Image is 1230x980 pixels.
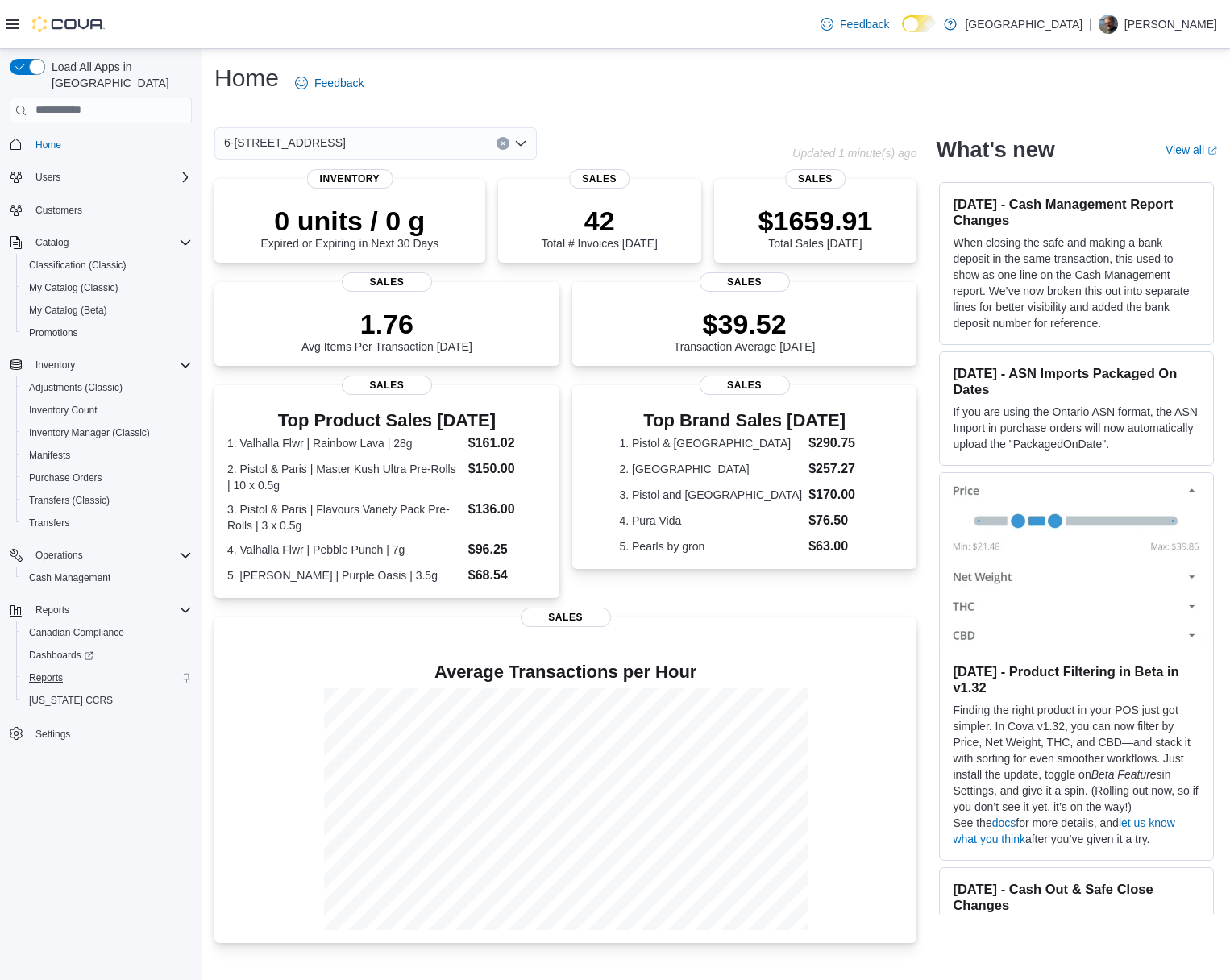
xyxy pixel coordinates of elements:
button: Cash Management [16,567,198,589]
span: Classification (Classic) [29,259,127,272]
a: Transfers [23,513,76,533]
p: $1659.91 [758,205,873,237]
span: Transfers (Classic) [23,491,192,510]
a: Dashboards [16,644,198,666]
h2: What's new [936,137,1054,163]
button: Catalog [3,231,198,254]
button: Home [3,133,198,156]
span: Sales [521,608,611,627]
span: My Catalog (Classic) [23,278,192,297]
span: Operations [35,549,83,562]
a: Dashboards [23,646,100,665]
span: Reports [35,604,69,617]
a: My Catalog (Classic) [23,278,125,297]
dt: 5. Pearls by gron [619,538,802,554]
span: Promotions [23,323,192,343]
span: Sales [785,169,846,189]
span: Sales [569,169,630,189]
p: [PERSON_NAME] [1124,15,1217,34]
button: Manifests [16,444,198,467]
span: Dashboards [29,649,93,662]
span: Sales [700,272,790,292]
dt: 4. Valhalla Flwr | Pebble Punch | 7g [227,542,462,558]
span: Inventory Count [29,404,98,417]
p: 0 units / 0 g [260,205,438,237]
span: Sales [342,272,432,292]
a: Transfers (Classic) [23,491,116,510]
dd: $150.00 [468,459,546,479]
a: [US_STATE] CCRS [23,691,119,710]
button: My Catalog (Beta) [16,299,198,322]
button: [US_STATE] CCRS [16,689,198,712]
dd: $68.54 [468,566,546,585]
span: Reports [29,671,63,684]
button: Clear input [497,137,509,150]
span: Settings [35,728,70,741]
p: $39.52 [674,308,816,340]
img: Cova [32,16,105,32]
span: Catalog [29,233,192,252]
span: Dashboards [23,646,192,665]
span: Inventory Count [23,401,192,420]
span: Inventory [29,355,192,375]
span: 6-[STREET_ADDRESS] [224,133,346,152]
span: Manifests [29,449,70,462]
a: Classification (Classic) [23,255,133,275]
span: Transfers [23,513,192,533]
h3: Top Product Sales [DATE] [227,411,546,430]
a: View allExternal link [1166,143,1217,156]
p: See the for more details, and after you’ve given it a try. [953,815,1200,847]
span: Home [35,139,61,152]
h3: [DATE] - Cash Management Report Changes [953,196,1200,228]
p: Updated 1 minute(s) ago [792,147,916,160]
span: Operations [29,546,192,565]
a: Purchase Orders [23,468,109,488]
button: Purchase Orders [16,467,198,489]
button: Canadian Compliance [16,621,198,644]
button: Users [29,168,67,187]
span: Adjustments (Classic) [23,378,192,397]
svg: External link [1207,146,1217,156]
span: Sales [700,376,790,395]
span: Users [29,168,192,187]
a: Settings [29,725,77,744]
span: Classification (Classic) [23,255,192,275]
button: Inventory Manager (Classic) [16,421,198,444]
p: 42 [541,205,657,237]
button: Reports [29,600,76,620]
button: Open list of options [514,137,527,150]
div: Chris Clay [1099,15,1118,34]
span: Settings [29,723,192,743]
p: When closing the safe and making a bank deposit in the same transaction, this used to show as one... [953,235,1200,331]
nav: Complex example [10,127,192,787]
span: Load All Apps in [GEOGRAPHIC_DATA] [45,59,192,91]
span: Feedback [840,16,889,32]
dt: 2. Pistol & Paris | Master Kush Ultra Pre-Rolls | 10 x 0.5g [227,461,462,493]
button: Transfers [16,512,198,534]
span: My Catalog (Beta) [23,301,192,320]
a: Customers [29,201,89,220]
button: Transfers (Classic) [16,489,198,512]
div: Avg Items Per Transaction [DATE] [301,308,472,353]
span: [US_STATE] CCRS [29,694,113,707]
span: Catalog [35,236,69,249]
span: Reports [29,600,192,620]
dt: 3. Pistol and [GEOGRAPHIC_DATA] [619,487,802,503]
span: Adjustments (Classic) [29,381,123,394]
span: Inventory Manager (Classic) [29,426,150,439]
span: Cash Management [29,571,110,584]
a: Feedback [289,67,370,99]
a: Cash Management [23,568,117,588]
a: Canadian Compliance [23,623,131,642]
dd: $290.75 [808,434,870,453]
button: Customers [3,198,198,222]
dd: $63.00 [808,537,870,556]
span: Manifests [23,446,192,465]
span: Canadian Compliance [29,626,124,639]
span: Users [35,171,60,184]
button: Classification (Classic) [16,254,198,276]
dd: $170.00 [808,485,870,505]
div: Expired or Expiring in Next 30 Days [260,205,438,250]
h3: Top Brand Sales [DATE] [619,411,869,430]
